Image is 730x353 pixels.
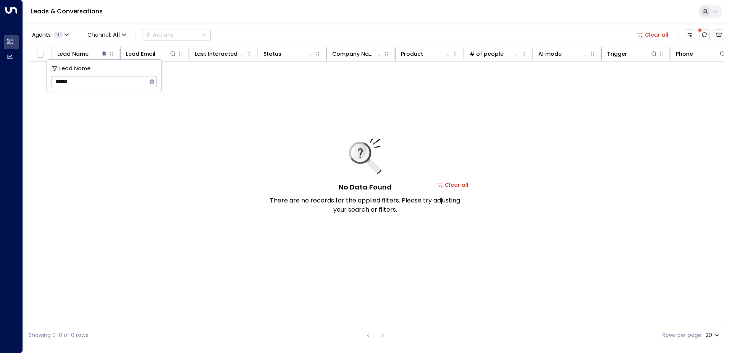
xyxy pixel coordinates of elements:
button: Channel:All [84,29,129,40]
div: # of people [470,49,504,58]
div: Last Interacted [195,49,237,58]
div: Phone [676,49,693,58]
div: Lead Email [126,49,155,58]
button: Archived Leads [714,29,724,40]
div: Lead Name [57,49,89,58]
nav: pagination navigation [363,330,388,340]
p: There are no records for the applied filters. Please try adjusting your search or filters. [270,196,460,214]
div: Status [263,49,314,58]
div: Last Interacted [195,49,245,58]
div: AI mode [538,49,589,58]
div: 20 [706,330,721,341]
span: All [113,32,120,38]
span: Agents [32,32,51,37]
div: Phone [676,49,727,58]
div: Product [401,49,452,58]
span: Channel: [84,29,129,40]
div: Company Name [332,49,383,58]
label: Rows per page: [662,331,703,339]
div: Lead Email [126,49,177,58]
div: Actions [145,31,174,38]
div: Company Name [332,49,375,58]
div: AI mode [538,49,562,58]
div: Product [401,49,423,58]
div: Button group with a nested menu [142,29,211,40]
button: Actions [142,29,211,40]
span: 1 [54,32,63,38]
div: Lead Name [57,49,108,58]
button: Customize [685,29,695,40]
div: Showing 0-0 of 0 rows [29,331,88,339]
div: Trigger [607,49,658,58]
button: Agents1 [29,29,72,40]
a: Leads & Conversations [31,7,103,16]
div: # of people [470,49,520,58]
span: Toggle select all [36,50,45,59]
div: Trigger [607,49,627,58]
button: Clear all [634,29,672,40]
span: Lead Name [59,64,90,73]
h5: No Data Found [339,182,392,192]
div: Status [263,49,281,58]
span: There are new threads available. Refresh the grid to view the latest updates. [699,29,710,40]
